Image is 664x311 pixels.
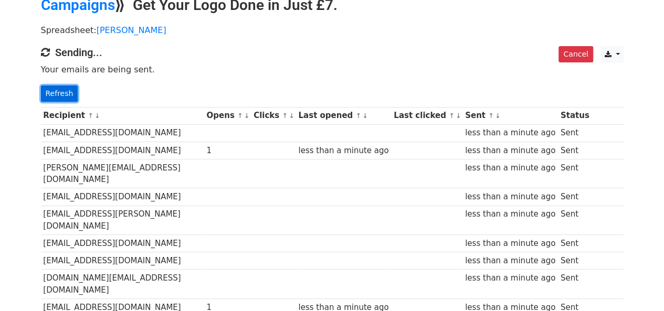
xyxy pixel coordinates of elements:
div: less than a minute ago [465,272,555,284]
th: Last clicked [391,107,462,124]
div: 1 [206,145,248,157]
h4: Sending... [41,46,624,59]
th: Recipient [41,107,204,124]
td: [EMAIL_ADDRESS][DOMAIN_NAME] [41,235,204,252]
div: less than a minute ago [465,238,555,250]
th: Clicks [251,107,296,124]
a: ↑ [282,112,288,120]
td: Sent [558,159,592,188]
th: Sent [462,107,558,124]
a: ↓ [495,112,501,120]
a: ↑ [237,112,243,120]
div: less than a minute ago [465,191,555,203]
a: Refresh [41,85,78,102]
td: Sent [558,270,592,299]
td: [PERSON_NAME][EMAIL_ADDRESS][DOMAIN_NAME] [41,159,204,188]
iframe: Chat Widget [612,261,664,311]
td: [EMAIL_ADDRESS][DOMAIN_NAME] [41,124,204,142]
a: Cancel [558,46,593,62]
div: less than a minute ago [465,255,555,267]
a: ↑ [88,112,93,120]
div: less than a minute ago [465,208,555,220]
a: ↓ [94,112,100,120]
td: Sent [558,188,592,206]
td: Sent [558,206,592,235]
td: [EMAIL_ADDRESS][DOMAIN_NAME] [41,252,204,270]
div: less than a minute ago [298,145,388,157]
th: Last opened [296,107,392,124]
td: Sent [558,235,592,252]
a: ↓ [362,112,368,120]
div: less than a minute ago [465,145,555,157]
td: [EMAIL_ADDRESS][PERSON_NAME][DOMAIN_NAME] [41,206,204,235]
a: ↑ [488,112,494,120]
td: Sent [558,124,592,142]
div: less than a minute ago [465,127,555,139]
a: ↑ [449,112,455,120]
a: ↑ [355,112,361,120]
a: [PERSON_NAME] [97,25,166,35]
td: [EMAIL_ADDRESS][DOMAIN_NAME] [41,142,204,159]
a: ↓ [289,112,294,120]
td: [EMAIL_ADDRESS][DOMAIN_NAME] [41,188,204,206]
a: ↓ [456,112,461,120]
a: ↓ [244,112,250,120]
th: Opens [204,107,251,124]
td: Sent [558,142,592,159]
th: Status [558,107,592,124]
p: Spreadsheet: [41,25,624,36]
td: [DOMAIN_NAME][EMAIL_ADDRESS][DOMAIN_NAME] [41,270,204,299]
td: Sent [558,252,592,270]
p: Your emails are being sent. [41,64,624,75]
div: less than a minute ago [465,162,555,174]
